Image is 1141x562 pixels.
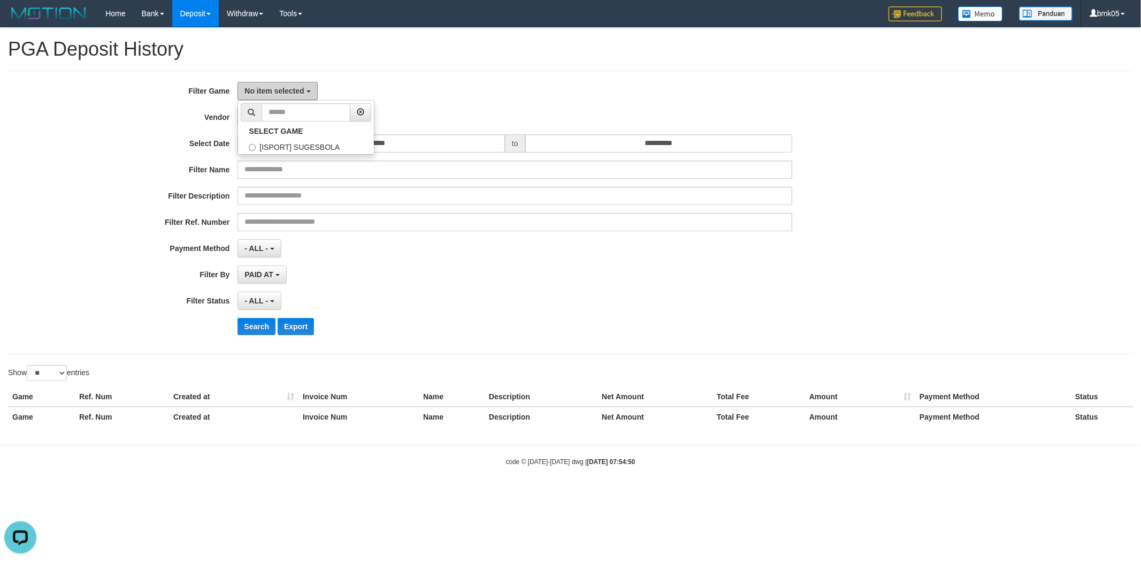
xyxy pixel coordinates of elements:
th: Description [485,407,598,427]
th: Ref. Num [75,387,169,407]
th: Total Fee [713,387,805,407]
th: Net Amount [598,387,713,407]
th: Payment Method [915,407,1071,427]
span: to [505,134,525,153]
span: No item selected [244,87,304,95]
small: code © [DATE]-[DATE] dwg | [506,458,635,466]
th: Invoice Num [298,407,419,427]
th: Amount [805,407,915,427]
th: Payment Method [915,387,1071,407]
th: Invoice Num [298,387,419,407]
select: Showentries [27,365,67,381]
button: Search [238,318,275,335]
input: [ISPORT] SUGESBOLA [249,144,256,151]
a: SELECT GAME [238,124,374,138]
th: Status [1071,387,1133,407]
button: No item selected [238,82,317,100]
label: [ISPORT] SUGESBOLA [238,138,374,154]
button: - ALL - [238,292,281,310]
button: - ALL - [238,239,281,257]
span: - ALL - [244,244,268,253]
button: Open LiveChat chat widget [4,4,36,36]
th: Amount [805,387,915,407]
th: Name [419,407,485,427]
span: PAID AT [244,270,273,279]
th: Description [485,387,598,407]
button: PAID AT [238,265,286,284]
th: Created at [169,387,298,407]
th: Ref. Num [75,407,169,427]
img: panduan.png [1019,6,1073,21]
span: - ALL - [244,297,268,305]
label: Show entries [8,365,89,381]
strong: [DATE] 07:54:50 [587,458,635,466]
img: Feedback.jpg [889,6,942,21]
th: Created at [169,407,298,427]
th: Status [1071,407,1133,427]
th: Name [419,387,485,407]
img: Button%20Memo.svg [958,6,1003,21]
h1: PGA Deposit History [8,39,1133,60]
b: SELECT GAME [249,127,303,135]
th: Game [8,407,75,427]
th: Net Amount [598,407,713,427]
th: Game [8,387,75,407]
img: MOTION_logo.png [8,5,89,21]
button: Export [278,318,314,335]
th: Total Fee [713,407,805,427]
